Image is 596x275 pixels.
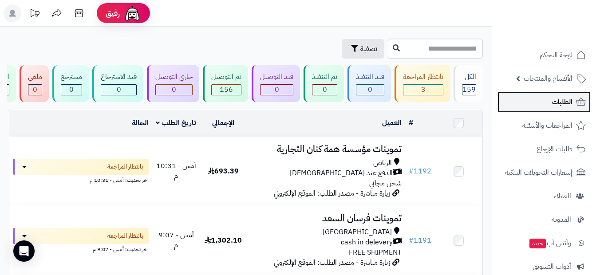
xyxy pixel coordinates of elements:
[13,244,149,253] div: اخر تحديث: أمس - 9:07 م
[156,118,196,128] a: تاريخ الطلب
[403,85,443,95] div: 3
[274,257,390,268] span: زيارة مباشرة - مصدر الطلب: الموقع الإلكتروني
[409,166,414,177] span: #
[373,158,392,168] span: الرياض
[421,84,426,95] span: 3
[107,232,143,240] span: بانتظار المراجعة
[497,232,591,254] a: وآتس آبجديد
[505,166,572,179] span: إشعارات التحويلات البنكية
[18,65,51,102] a: ملغي 0
[33,84,37,95] span: 0
[275,84,279,95] span: 0
[28,72,42,82] div: ملغي
[24,4,46,24] a: تحديثات المنصة
[260,72,293,82] div: قيد التوصيل
[13,240,35,262] div: Open Intercom Messenger
[368,84,372,95] span: 0
[250,65,302,102] a: قيد التوصيل 0
[529,239,546,248] span: جديد
[524,72,572,85] span: الأقسام والمنتجات
[51,65,91,102] a: مسترجع 0
[360,43,377,54] span: تصفية
[107,162,143,171] span: بانتظار المراجعة
[349,247,402,258] span: FREE SHIPMENT
[497,209,591,230] a: المدونة
[554,190,571,202] span: العملاء
[537,143,572,155] span: طلبات الإرجاع
[323,84,327,95] span: 0
[540,49,572,61] span: لوحة التحكم
[409,118,413,128] a: #
[409,235,414,246] span: #
[403,72,443,82] div: بانتظار المراجعة
[409,166,431,177] a: #1192
[312,85,337,95] div: 0
[536,25,588,43] img: logo-2.png
[208,166,239,177] span: 693.39
[290,168,393,178] span: الدفع عند [DEMOGRAPHIC_DATA]
[156,85,192,95] div: 0
[312,72,337,82] div: تم التنفيذ
[497,138,591,160] a: طلبات الإرجاع
[101,72,137,82] div: قيد الاسترجاع
[529,237,571,249] span: وآتس آب
[552,213,571,226] span: المدونة
[155,72,193,82] div: جاري التوصيل
[274,188,390,199] span: زيارة مباشرة - مصدر الطلب: الموقع الإلكتروني
[69,84,74,95] span: 0
[250,213,402,224] h3: تموينات فرسان السعد
[356,85,384,95] div: 0
[201,65,250,102] a: تم التوصيل 156
[497,91,591,113] a: الطلبات
[452,65,485,102] a: الكل159
[369,178,402,189] span: شحن مجاني
[497,115,591,136] a: المراجعات والأسئلة
[211,72,241,82] div: تم التوصيل
[261,85,293,95] div: 0
[117,84,121,95] span: 0
[346,65,393,102] a: قيد التنفيذ 0
[497,185,591,207] a: العملاء
[393,65,452,102] a: بانتظار المراجعة 3
[522,119,572,132] span: المراجعات والأسئلة
[342,39,384,59] button: تصفية
[497,162,591,183] a: إشعارات التحويلات البنكية
[462,84,476,95] span: 159
[552,96,572,108] span: الطلبات
[123,4,141,22] img: ai-face.png
[61,85,82,95] div: 0
[409,235,431,246] a: #1191
[172,84,176,95] span: 0
[382,118,402,128] a: العميل
[106,8,120,19] span: رفيق
[212,85,241,95] div: 156
[61,72,82,82] div: مسترجع
[356,72,384,82] div: قيد التنفيذ
[13,175,149,184] div: اخر تحديث: أمس - 10:31 م
[28,85,42,95] div: 0
[323,227,392,237] span: [GEOGRAPHIC_DATA]
[533,260,571,273] span: أدوات التسويق
[132,118,149,128] a: الحالة
[212,118,234,128] a: الإجمالي
[158,230,194,251] span: أمس - 9:07 م
[341,237,393,247] span: cash in delevery
[205,235,242,246] span: 1,302.10
[156,161,196,181] span: أمس - 10:31 م
[462,72,476,82] div: الكل
[220,84,233,95] span: 156
[145,65,201,102] a: جاري التوصيل 0
[302,65,346,102] a: تم التنفيذ 0
[91,65,145,102] a: قيد الاسترجاع 0
[101,85,136,95] div: 0
[250,144,402,154] h3: تموينات مؤسسة همة كنان التجارية
[497,44,591,66] a: لوحة التحكم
